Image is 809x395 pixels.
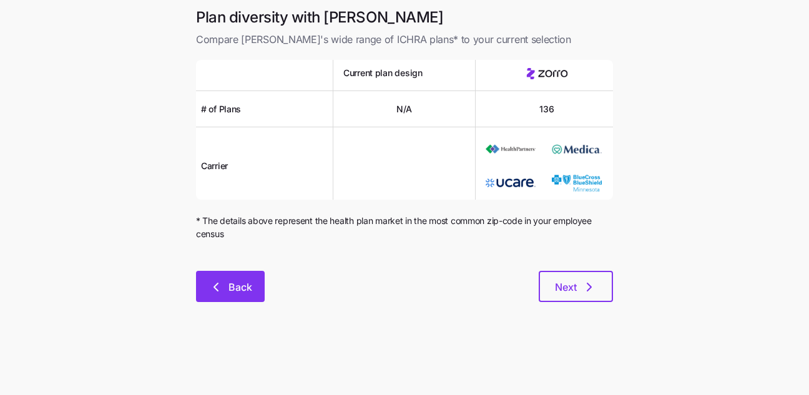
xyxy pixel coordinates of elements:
span: * The details above represent the health plan market in the most common zip-code in your employee... [196,215,613,240]
span: 136 [539,103,554,115]
button: Back [196,271,265,302]
img: Carrier [552,171,602,195]
span: Back [228,280,252,295]
span: Current plan design [343,67,423,79]
button: Next [539,271,613,302]
span: N/A [396,103,412,115]
span: # of Plans [201,103,241,115]
img: Carrier [486,171,536,195]
span: Compare [PERSON_NAME]'s wide range of ICHRA plans* to your current selection [196,32,613,47]
span: Next [555,280,577,295]
h1: Plan diversity with [PERSON_NAME] [196,7,613,27]
img: Carrier [552,137,602,161]
span: Carrier [201,160,228,172]
img: Carrier [486,137,536,161]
